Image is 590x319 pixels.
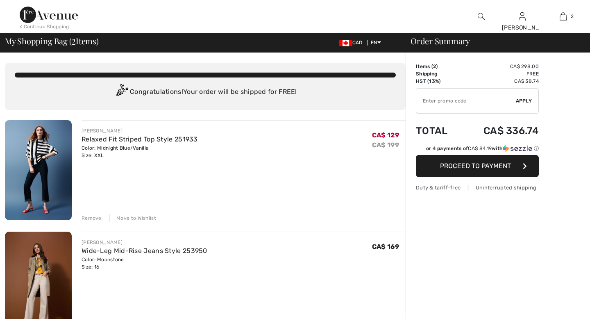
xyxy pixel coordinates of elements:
[82,144,198,159] div: Color: Midnight Blue/Vanilla Size: XXL
[560,11,567,21] img: My Bag
[416,63,461,70] td: Items ( )
[461,117,539,145] td: CA$ 336.74
[401,37,585,45] div: Order Summary
[82,247,207,255] a: Wide-Leg Mid-Rise Jeans Style 253950
[113,84,130,100] img: Congratulation2.svg
[502,23,542,32] div: [PERSON_NAME]
[82,127,198,134] div: [PERSON_NAME]
[109,214,156,222] div: Move to Wishlist
[15,84,396,100] div: Congratulations! Your order will be shipped for FREE!
[461,77,539,85] td: CA$ 38.74
[5,37,99,45] span: My Shopping Bag ( Items)
[5,120,72,220] img: Relaxed Fit Striped Top Style 251933
[339,40,352,46] img: Canadian Dollar
[372,243,399,251] span: CA$ 169
[433,64,436,69] span: 2
[82,256,207,271] div: Color: Moonstone Size: 16
[372,141,399,149] s: CA$ 199
[416,77,461,85] td: HST (13%)
[82,214,102,222] div: Remove
[543,11,583,21] a: 2
[416,145,539,155] div: or 4 payments ofCA$ 84.19withSezzle Click to learn more about Sezzle
[440,162,511,170] span: Proceed to Payment
[516,97,532,105] span: Apply
[571,13,574,20] span: 2
[426,145,539,152] div: or 4 payments of with
[416,117,461,145] td: Total
[416,70,461,77] td: Shipping
[416,155,539,177] button: Proceed to Payment
[478,11,485,21] img: search the website
[82,239,207,246] div: [PERSON_NAME]
[416,184,539,191] div: Duty & tariff-free | Uninterrupted shipping
[372,131,399,139] span: CA$ 129
[371,40,381,46] span: EN
[503,145,532,152] img: Sezzle
[20,23,69,30] div: < Continue Shopping
[461,63,539,70] td: CA$ 298.00
[519,11,526,21] img: My Info
[468,146,492,151] span: CA$ 84.19
[416,89,516,113] input: Promo code
[82,135,198,143] a: Relaxed Fit Striped Top Style 251933
[20,7,78,23] img: 1ère Avenue
[519,12,526,20] a: Sign In
[461,70,539,77] td: Free
[339,40,366,46] span: CAD
[72,35,76,46] span: 2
